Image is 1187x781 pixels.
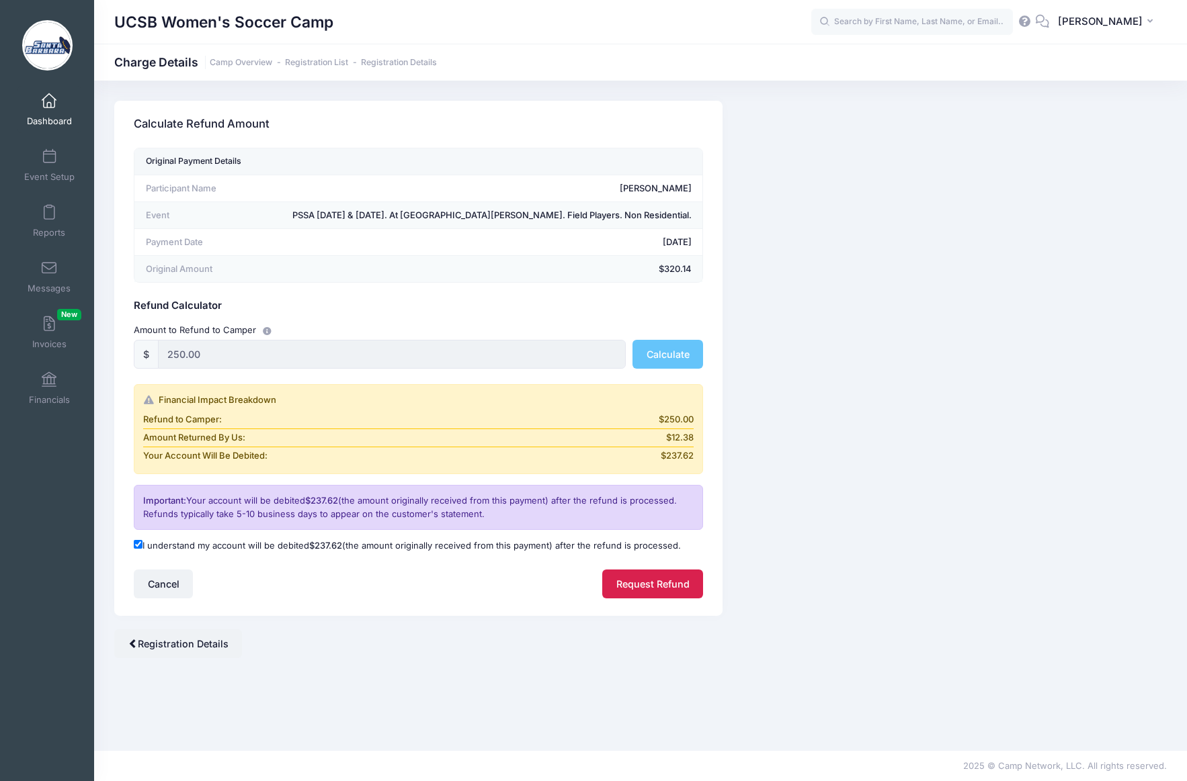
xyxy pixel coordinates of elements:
span: Refund to Camper: [143,413,222,426]
span: $12.38 [666,431,694,445]
td: PSSA [DATE] & [DATE]. At [GEOGRAPHIC_DATA][PERSON_NAME]. Field Players. Non Residential. [237,202,702,229]
a: Registration Details [361,58,437,68]
input: Search by First Name, Last Name, or Email... [811,9,1013,36]
span: $250.00 [659,413,694,426]
td: $320.14 [237,256,702,283]
td: [PERSON_NAME] [237,175,702,202]
td: Payment Date [134,229,237,256]
div: $ [134,340,159,369]
span: [PERSON_NAME] [1058,14,1143,29]
span: Amount Returned By Us: [143,431,245,445]
label: I understand my account will be debited (the amount originally received from this payment) after ... [134,539,681,553]
td: [DATE] [237,229,702,256]
span: Messages [28,283,71,294]
span: $237.62 [309,540,342,551]
span: Dashboard [27,116,72,127]
span: 2025 © Camp Network, LLC. All rights reserved. [963,760,1167,771]
span: Your Account Will Be Debited: [143,449,268,463]
h1: UCSB Women's Soccer Camp [114,7,333,38]
span: Invoices [32,338,67,350]
h3: Calculate Refund Amount [134,105,270,144]
td: Original Amount [134,256,237,283]
span: Event Setup [24,171,75,183]
h1: Charge Details [114,55,437,69]
span: Financials [29,394,70,406]
a: InvoicesNew [17,309,81,356]
span: New [57,309,81,320]
a: Camp Overview [210,58,272,68]
a: Financials [17,365,81,412]
div: Financial Impact Breakdown [143,394,694,407]
a: Registration Details [114,629,242,658]
a: Dashboard [17,86,81,133]
a: Registration List [285,58,348,68]
div: Your account will be debited (the amount originally received from this payment) after the refund ... [134,485,703,530]
img: UCSB Women's Soccer Camp [22,20,73,71]
button: Request Refund [602,569,703,598]
div: Original Payment Details [146,153,241,171]
button: Cancel [134,569,193,598]
a: Reports [17,197,81,244]
span: $237.62 [305,495,338,506]
h5: Refund Calculator [134,300,703,312]
td: Event [134,202,237,229]
span: $237.62 [661,449,694,463]
a: Event Setup [17,142,81,189]
div: Amount to Refund to Camper [128,323,710,337]
button: [PERSON_NAME] [1049,7,1167,38]
span: Reports [33,227,65,238]
span: Important: [143,495,186,506]
td: Participant Name [134,175,237,202]
a: Messages [17,253,81,300]
input: I understand my account will be debited$237.62(the amount originally received from this payment) ... [134,540,142,549]
input: 0.00 [158,340,626,369]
